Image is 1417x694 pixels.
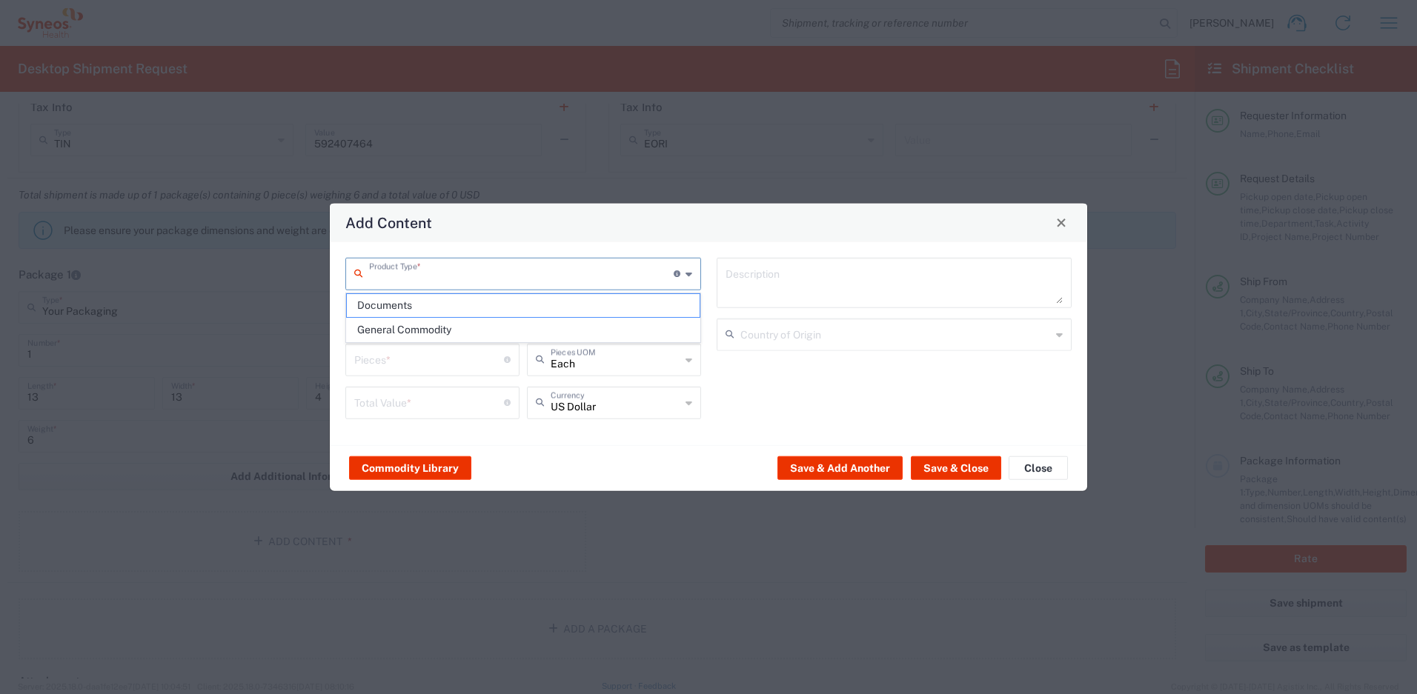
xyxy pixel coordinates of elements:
button: Commodity Library [349,456,471,480]
button: Close [1009,456,1068,480]
span: Documents [347,294,700,317]
button: Save & Close [911,456,1001,480]
span: General Commodity [347,318,700,341]
h4: Add Content [345,212,432,233]
button: Close [1051,212,1072,233]
button: Save & Add Another [777,456,903,480]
